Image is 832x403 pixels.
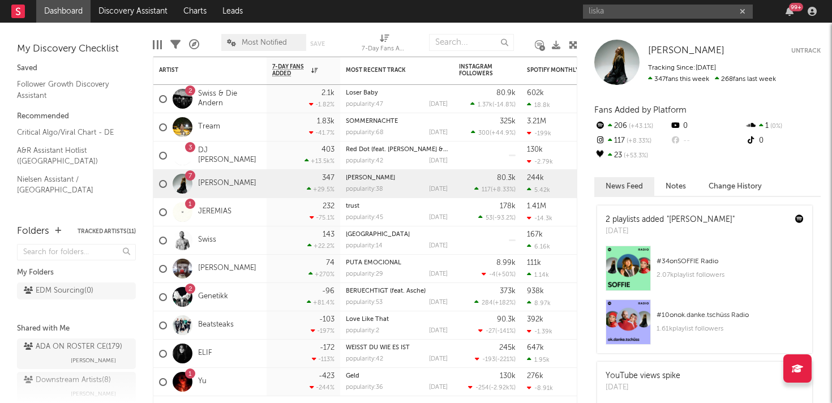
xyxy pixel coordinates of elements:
div: Sommer [346,175,448,181]
div: Filters [170,28,181,61]
div: [DATE] [429,215,448,221]
div: 325k [500,118,516,125]
div: popularity: 45 [346,215,383,221]
span: -141 % [497,328,514,335]
div: 80.9k [496,89,516,97]
div: 1.95k [527,356,550,363]
div: popularity: 42 [346,158,383,164]
a: #34onSOFFIE Radio2.07kplaylist followers [597,246,812,299]
div: 111k [527,259,541,267]
div: -244 % [310,384,334,391]
div: +81.4 % [307,299,334,306]
div: 8.97k [527,299,551,307]
div: Recommended [17,110,136,123]
div: A&R Pipeline [189,28,199,61]
div: popularity: 29 [346,271,383,277]
div: 1.83k [317,118,334,125]
div: +270 % [308,271,334,278]
a: Tream [198,122,220,132]
div: Shared with Me [17,322,136,336]
div: 8.99k [496,259,516,267]
input: Search for folders... [17,244,136,260]
span: 300 [478,130,490,136]
span: 7-Day Fans Added [272,63,308,77]
span: 268 fans last week [648,76,776,83]
div: 206 [594,119,670,134]
div: BERUECHTIGT (feat. Asche) [346,288,448,294]
a: [PERSON_NAME] [648,45,724,57]
a: PUTA EMOCIONAL [346,260,401,266]
div: 2.07k playlist followers [657,268,804,282]
div: 1.14k [527,271,549,278]
span: +50 % [498,272,514,278]
span: 347 fans this week [648,76,709,83]
div: [DATE] [429,186,448,192]
div: ( ) [478,214,516,221]
a: Geld [346,373,359,379]
div: 117 [594,134,670,148]
div: -14.3k [527,215,552,222]
a: #10onok.danke.tschüss Radio1.61kplaylist followers [597,299,812,353]
div: [DATE] [429,101,448,108]
div: [DATE] [606,226,735,237]
div: 2.1k [321,89,334,97]
div: [DATE] [429,130,448,136]
a: trust [346,203,359,209]
div: 232 [323,203,334,210]
span: -4 [489,272,496,278]
div: My Folders [17,266,136,280]
a: [PERSON_NAME] [346,175,395,181]
span: 284 [482,300,493,306]
div: 347 [322,174,334,182]
input: Search... [429,34,514,51]
div: Downstream Artists ( 8 ) [24,374,111,387]
div: Geld [346,373,448,379]
span: +44.9 % [491,130,514,136]
div: ADA ON ROSTER CE ( 179 ) [24,340,122,354]
div: -8.91k [527,384,553,392]
div: -172 [320,344,334,351]
div: Edit Columns [153,28,162,61]
input: Search for artists [583,5,753,19]
a: ADA ON ROSTER CE(179)[PERSON_NAME] [17,338,136,369]
div: 74 [326,259,334,267]
a: [GEOGRAPHIC_DATA] [346,231,410,238]
div: EDM Sourcing ( 0 ) [24,284,93,298]
div: popularity: 2 [346,328,379,334]
div: Artist [159,67,244,74]
div: Red Dot (feat. Shindy & AJ Tracey) [346,147,448,153]
span: +43.1 % [627,123,653,130]
div: -197 % [311,327,334,335]
a: Love Like That [346,316,389,323]
div: 1 [745,119,821,134]
div: [DATE] [429,384,448,391]
div: Most Recent Track [346,67,431,74]
div: # 10 on ok.danke.tschüss Radio [657,308,804,322]
span: -221 % [497,357,514,363]
div: 392k [527,316,543,323]
div: ( ) [474,186,516,193]
div: 5.42k [527,186,550,194]
a: EDM Sourcing(0) [17,282,136,299]
div: 1.41M [527,203,546,210]
a: Swiss [198,235,216,245]
div: ( ) [474,299,516,306]
div: YouTube views spike [606,370,680,382]
div: PUTA EMOCIONAL [346,260,448,266]
a: Swiss & Die Andern [198,89,261,109]
div: Love Like That [346,316,448,323]
div: -423 [319,372,334,380]
span: [PERSON_NAME] [71,354,116,367]
span: Most Notified [242,39,287,46]
div: My Discovery Checklist [17,42,136,56]
a: SOMMERNÄCHTE [346,118,398,125]
span: [PERSON_NAME] [648,46,724,55]
span: +8.33 % [625,138,651,144]
div: -1.39k [527,328,552,335]
div: 167k [527,231,543,238]
div: -2.79k [527,158,553,165]
div: popularity: 47 [346,101,383,108]
a: Nielsen Assistant / [GEOGRAPHIC_DATA] [17,173,125,196]
a: JEREMIAS [198,207,231,217]
div: 143 [323,231,334,238]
